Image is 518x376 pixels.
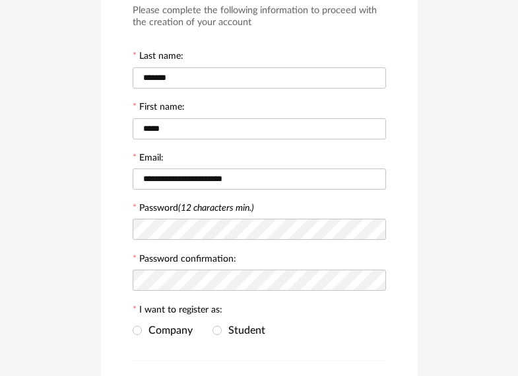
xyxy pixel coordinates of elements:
label: Email: [133,153,164,165]
label: Password [139,204,254,213]
i: (12 characters min.) [178,204,254,213]
h3: Please complete the following information to proceed with the creation of your account [133,5,386,29]
span: Student [222,325,265,336]
label: I want to register as: [133,305,222,317]
label: Last name: [133,52,183,63]
label: Password confirmation: [133,254,236,266]
label: First name: [133,102,185,114]
span: Company [142,325,193,336]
